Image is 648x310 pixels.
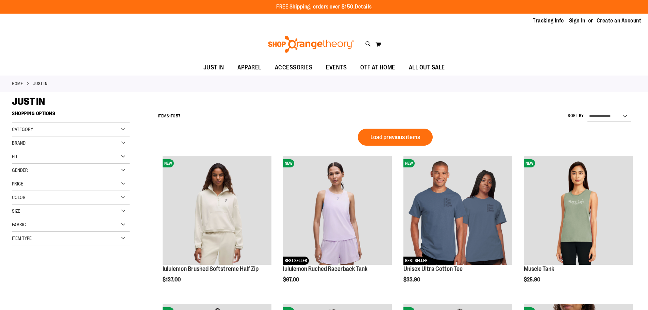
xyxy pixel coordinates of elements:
img: Unisex Ultra Cotton Tee [403,156,512,265]
span: JUST IN [12,96,45,107]
button: Load previous items [358,129,433,146]
a: Tracking Info [533,17,564,25]
a: lululemon Brushed Softstreme Half ZipNEW [163,156,271,266]
span: $67.00 [283,277,300,283]
span: Load previous items [370,134,420,141]
strong: Shopping Options [12,108,130,123]
a: lululemon Ruched Racerback TankNEWBEST SELLER [283,156,392,266]
a: lululemon Ruched Racerback Tank [283,265,367,272]
span: NEW [524,159,535,167]
span: NEW [163,159,174,167]
span: Color [12,195,26,200]
a: Sign In [569,17,585,25]
a: lululemon Brushed Softstreme Half Zip [163,265,259,272]
span: $137.00 [163,277,182,283]
a: Unisex Ultra Cotton TeeNEWBEST SELLER [403,156,512,266]
span: NEW [283,159,294,167]
span: OTF AT HOME [360,60,395,75]
a: Muscle TankNEW [524,156,633,266]
a: Muscle Tank [524,265,554,272]
span: 1 [169,114,171,118]
strong: JUST IN [33,81,48,87]
span: JUST IN [203,60,224,75]
span: $25.90 [524,277,541,283]
img: lululemon Ruched Racerback Tank [283,156,392,265]
span: ALL OUT SALE [409,60,445,75]
a: Unisex Ultra Cotton Tee [403,265,463,272]
span: EVENTS [326,60,347,75]
span: $33.90 [403,277,421,283]
span: Price [12,181,23,186]
span: BEST SELLER [283,257,309,265]
a: Home [12,81,23,87]
span: BEST SELLER [403,257,429,265]
span: Brand [12,140,26,146]
span: Gender [12,167,28,173]
span: Size [12,208,20,214]
span: 57 [176,114,181,118]
p: FREE Shipping, orders over $150. [276,3,372,11]
h2: Items to [158,111,181,121]
div: product [159,152,275,300]
span: APPAREL [237,60,261,75]
a: Details [355,4,372,10]
div: product [280,152,395,300]
img: lululemon Brushed Softstreme Half Zip [163,156,271,265]
div: product [400,152,516,300]
span: Fit [12,154,18,159]
span: ACCESSORIES [275,60,313,75]
img: Muscle Tank [524,156,633,265]
div: product [520,152,636,300]
span: Category [12,127,33,132]
span: NEW [403,159,415,167]
img: Shop Orangetheory [267,36,355,53]
span: Item Type [12,235,32,241]
span: Fabric [12,222,26,227]
label: Sort By [568,113,584,119]
a: Create an Account [597,17,642,25]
